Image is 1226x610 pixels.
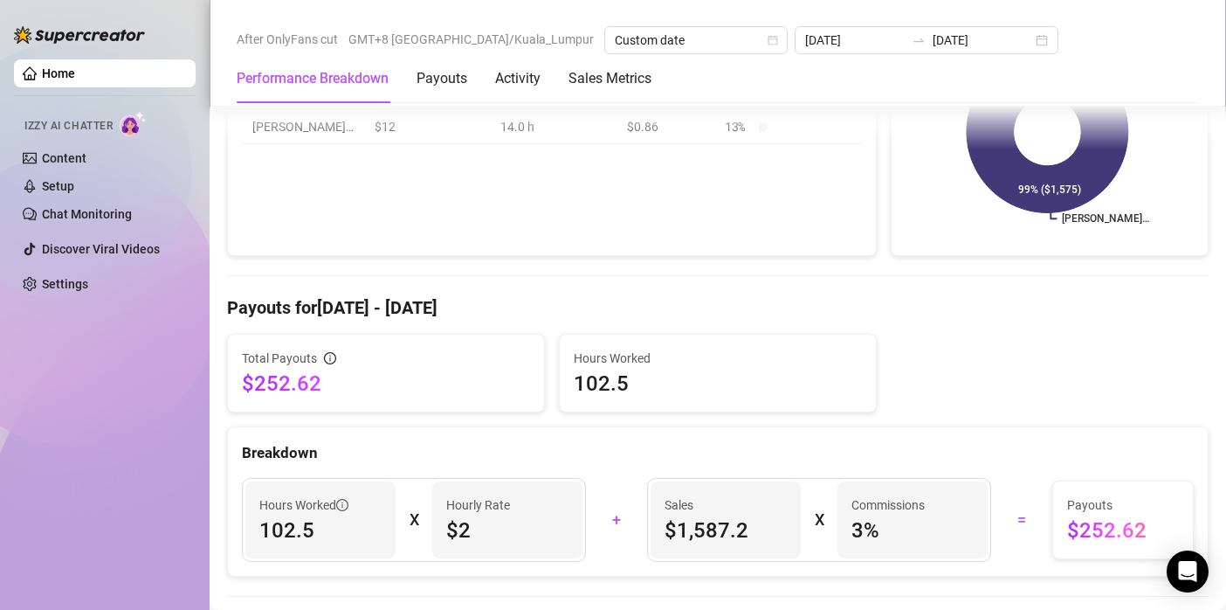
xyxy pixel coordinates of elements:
[1067,496,1179,515] span: Payouts
[568,68,651,89] div: Sales Metrics
[42,242,160,256] a: Discover Viral Videos
[574,370,862,398] span: 102.5
[259,516,382,544] span: 102.5
[446,516,568,544] span: $2
[237,68,389,89] div: Performance Breakdown
[912,33,926,47] span: swap-right
[24,118,113,135] span: Izzy AI Chatter
[324,352,336,364] span: info-circle
[259,496,348,515] span: Hours Worked
[42,151,86,165] a: Content
[120,111,147,136] img: AI Chatter
[227,295,1209,320] h4: Payouts for [DATE] - [DATE]
[912,33,926,47] span: to
[495,68,541,89] div: Activity
[596,506,637,534] div: +
[446,496,510,515] article: Hourly Rate
[851,516,974,544] span: 3 %
[348,26,594,52] span: GMT+8 [GEOGRAPHIC_DATA]/Kuala_Lumpur
[336,499,348,511] span: info-circle
[615,27,777,53] span: Custom date
[933,31,1032,50] input: End date
[242,370,530,398] span: $252.62
[725,117,753,136] span: 13 %
[616,110,714,144] td: $0.86
[42,277,88,291] a: Settings
[242,441,1194,465] div: Breakdown
[410,506,418,534] div: X
[14,26,145,44] img: logo-BBDzfeDw.svg
[42,207,132,221] a: Chat Monitoring
[417,68,467,89] div: Payouts
[242,110,364,144] td: [PERSON_NAME]…
[1002,506,1042,534] div: =
[490,110,617,144] td: 14.0 h
[768,35,778,45] span: calendar
[665,496,787,515] span: Sales
[574,349,862,368] span: Hours Worked
[42,66,75,80] a: Home
[242,349,317,368] span: Total Payouts
[42,179,74,193] a: Setup
[1167,551,1209,593] div: Open Intercom Messenger
[815,506,823,534] div: X
[1062,213,1149,225] text: [PERSON_NAME]…
[665,516,787,544] span: $1,587.2
[364,110,490,144] td: $12
[237,26,338,52] span: After OnlyFans cut
[851,496,925,515] article: Commissions
[1067,516,1179,544] span: $252.62
[805,31,905,50] input: Start date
